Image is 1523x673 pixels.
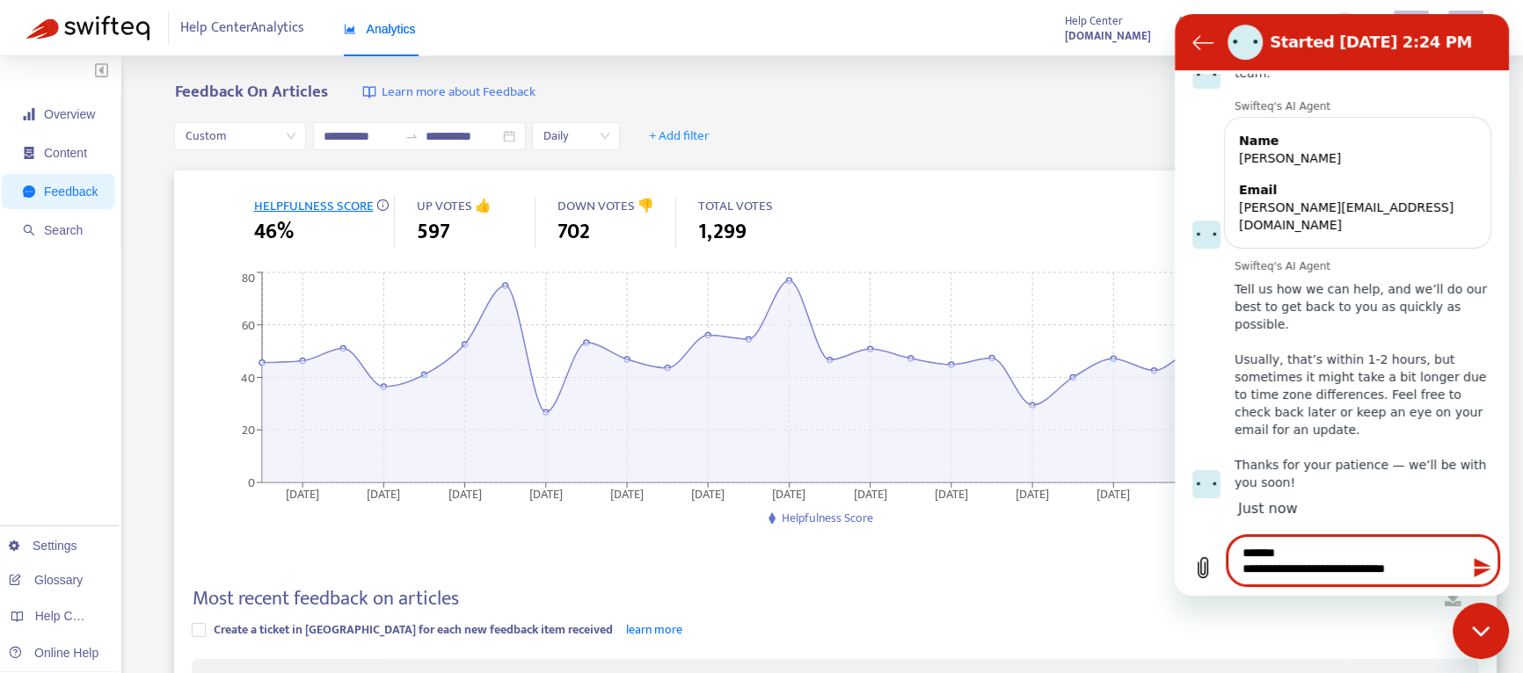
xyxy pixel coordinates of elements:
[782,508,873,528] span: Helpfulness Score
[1097,483,1131,503] tspan: [DATE]
[185,123,295,149] span: Custom
[557,195,653,217] span: DOWN VOTES 👎
[44,146,87,160] span: Content
[773,483,806,503] tspan: [DATE]
[697,216,746,248] span: 1,299
[253,195,373,217] span: HELPFULNESS SCORE
[368,483,401,503] tspan: [DATE]
[23,147,35,159] span: container
[44,107,95,121] span: Overview
[23,108,35,120] span: signal
[1016,483,1049,503] tspan: [DATE]
[9,539,77,553] a: Settings
[697,195,772,217] span: TOTAL VOTES
[404,129,419,143] span: to
[23,185,35,198] span: message
[529,483,563,503] tspan: [DATE]
[362,85,376,99] img: image-link
[9,646,98,660] a: Online Help
[557,216,589,248] span: 702
[213,619,612,640] span: Create a ticket in [GEOGRAPHIC_DATA] for each new feedback item received
[636,122,723,150] button: + Add filter
[1065,26,1151,46] strong: [DOMAIN_NAME]
[448,483,482,503] tspan: [DATE]
[416,216,449,248] span: 597
[344,23,356,35] span: area-chart
[9,573,83,587] a: Glossary
[1175,14,1509,596] iframe: Messaging window
[1453,603,1509,659] iframe: Button to launch messaging window, conversation in progress
[1065,11,1123,31] span: Help Center
[854,483,887,503] tspan: [DATE]
[241,367,255,387] tspan: 40
[649,126,710,147] span: + Add filter
[23,224,35,236] span: search
[192,587,458,611] h4: Most recent feedback on articles
[1065,25,1151,46] a: [DOMAIN_NAME]
[174,78,327,105] b: Feedback On Articles
[362,83,535,103] a: Learn more about Feedback
[1177,11,1214,31] span: Articles
[381,83,535,103] span: Learn more about Feedback
[287,483,320,503] tspan: [DATE]
[242,420,255,440] tspan: 20
[253,216,293,248] span: 46%
[242,267,255,287] tspan: 80
[416,195,491,217] span: UP VOTES 👍
[44,223,83,237] span: Search
[935,483,968,503] tspan: [DATE]
[610,483,644,503] tspan: [DATE]
[692,483,725,503] tspan: [DATE]
[404,129,419,143] span: swap-right
[180,11,304,45] span: Help Center Analytics
[35,609,107,623] span: Help Centers
[625,619,681,640] a: learn more
[543,123,609,149] span: Daily
[242,315,255,335] tspan: 60
[248,472,255,492] tspan: 0
[344,22,416,36] span: Analytics
[44,185,98,199] span: Feedback
[1241,11,1286,31] span: Last Sync
[26,16,149,40] img: Swifteq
